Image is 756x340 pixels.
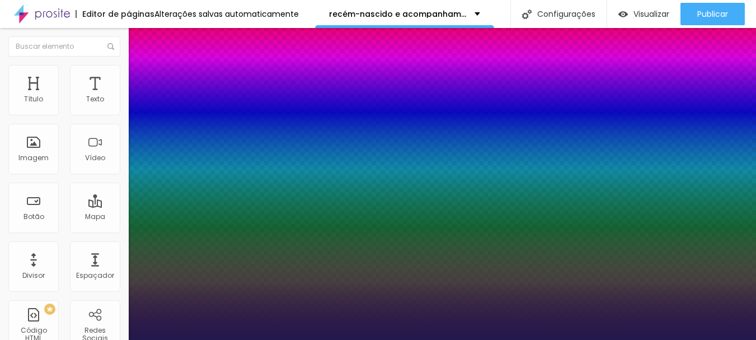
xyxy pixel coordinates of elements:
[537,8,595,20] font: Configurações
[82,8,154,20] font: Editor de páginas
[154,8,299,20] font: Alterações salvas automaticamente
[24,94,43,104] font: Título
[618,10,628,19] img: view-1.svg
[22,271,45,280] font: Divisor
[85,153,105,162] font: Vídeo
[18,153,49,162] font: Imagem
[522,10,532,19] img: Ícone
[329,8,480,20] font: recém-nascido e acompanhamento
[633,8,669,20] font: Visualizar
[697,8,728,20] font: Publicar
[107,43,114,50] img: Ícone
[680,3,745,25] button: Publicar
[607,3,680,25] button: Visualizar
[86,94,104,104] font: Texto
[76,271,114,280] font: Espaçador
[24,212,44,221] font: Botão
[85,212,105,221] font: Mapa
[8,36,120,57] input: Buscar elemento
